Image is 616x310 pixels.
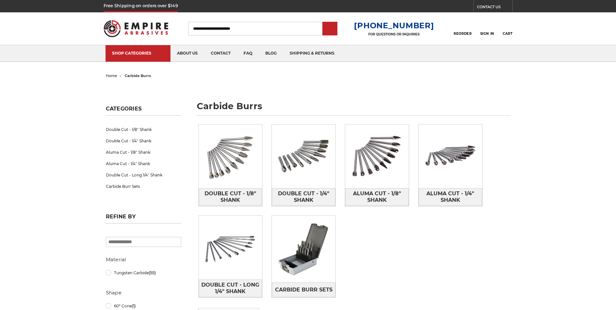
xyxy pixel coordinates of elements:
a: Aluma Cut - 1/8" Shank [345,188,409,206]
span: (1) [132,304,136,308]
a: Aluma Cut - 1/4" Shank [106,158,181,169]
div: SHOP CATEGORIES [112,51,164,56]
a: faq [237,45,259,62]
a: Cart [503,21,512,36]
a: Carbide Burr Sets [106,181,181,192]
a: Double Cut - 1/8" Shank [199,188,262,206]
span: Carbide Burr Sets [275,284,333,295]
span: Double Cut - 1/8" Shank [199,188,262,206]
a: home [106,73,117,78]
span: Double Cut - 1/4" Shank [272,188,335,206]
a: Double Cut - 1/8" Shank [106,124,181,135]
span: Aluma Cut - 1/4" Shank [419,188,482,206]
a: CONTACT US [477,3,512,12]
a: Reorder [454,21,471,35]
h5: Categories [106,106,181,116]
a: Carbide Burr Sets [272,282,335,297]
h5: Material [106,256,181,264]
a: Double Cut - 1/4" Shank [106,135,181,147]
img: Empire Abrasives [104,16,169,41]
h1: carbide burrs [197,102,510,116]
a: Double Cut - Long 1/4" Shank [106,169,181,181]
img: Double Cut - Long 1/4" Shank [199,216,262,279]
img: Aluma Cut - 1/4" Shank [419,124,482,188]
a: Double Cut - 1/4" Shank [272,188,335,206]
a: about us [170,45,204,62]
img: Double Cut - 1/4" Shank [272,124,335,188]
a: Aluma Cut - 1/8" Shank [106,147,181,158]
span: Aluma Cut - 1/8" Shank [346,188,409,206]
p: FOR QUESTIONS OR INQUIRIES [354,32,434,36]
a: Tungsten Carbide(55) [106,267,181,278]
h5: Refine by [106,213,181,224]
span: Cart [503,32,512,36]
a: [PHONE_NUMBER] [354,21,434,30]
img: Aluma Cut - 1/8" Shank [345,124,409,188]
span: Sign In [480,32,494,36]
img: Carbide Burr Sets [272,216,335,282]
span: (55) [149,270,156,275]
a: shipping & returns [283,45,341,62]
a: blog [259,45,283,62]
span: carbide burrs [125,73,151,78]
img: Double Cut - 1/8" Shank [199,124,262,188]
a: Aluma Cut - 1/4" Shank [419,188,482,206]
input: Submit [323,22,336,35]
h5: Shape [106,289,181,297]
a: contact [204,45,237,62]
a: Double Cut - Long 1/4" Shank [199,279,262,297]
span: Reorder [454,32,471,36]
